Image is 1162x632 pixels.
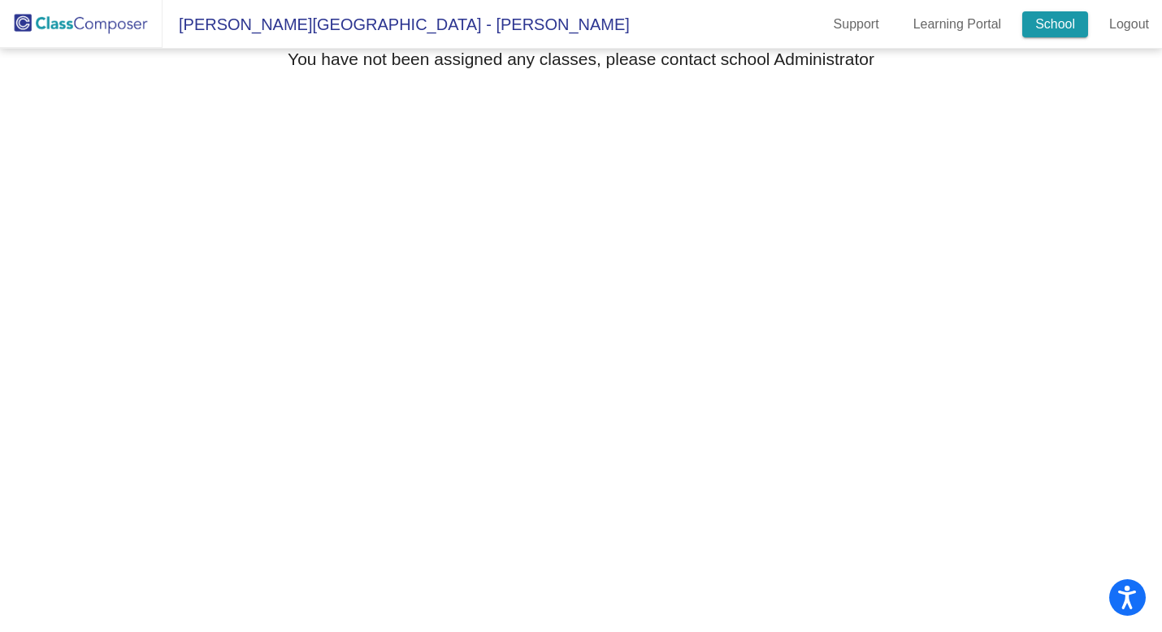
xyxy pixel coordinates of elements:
a: Learning Portal [900,11,1015,37]
span: [PERSON_NAME][GEOGRAPHIC_DATA] - [PERSON_NAME] [163,11,630,37]
a: Logout [1096,11,1162,37]
h3: You have not been assigned any classes, please contact school Administrator [288,49,874,69]
a: Support [821,11,892,37]
a: School [1022,11,1088,37]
